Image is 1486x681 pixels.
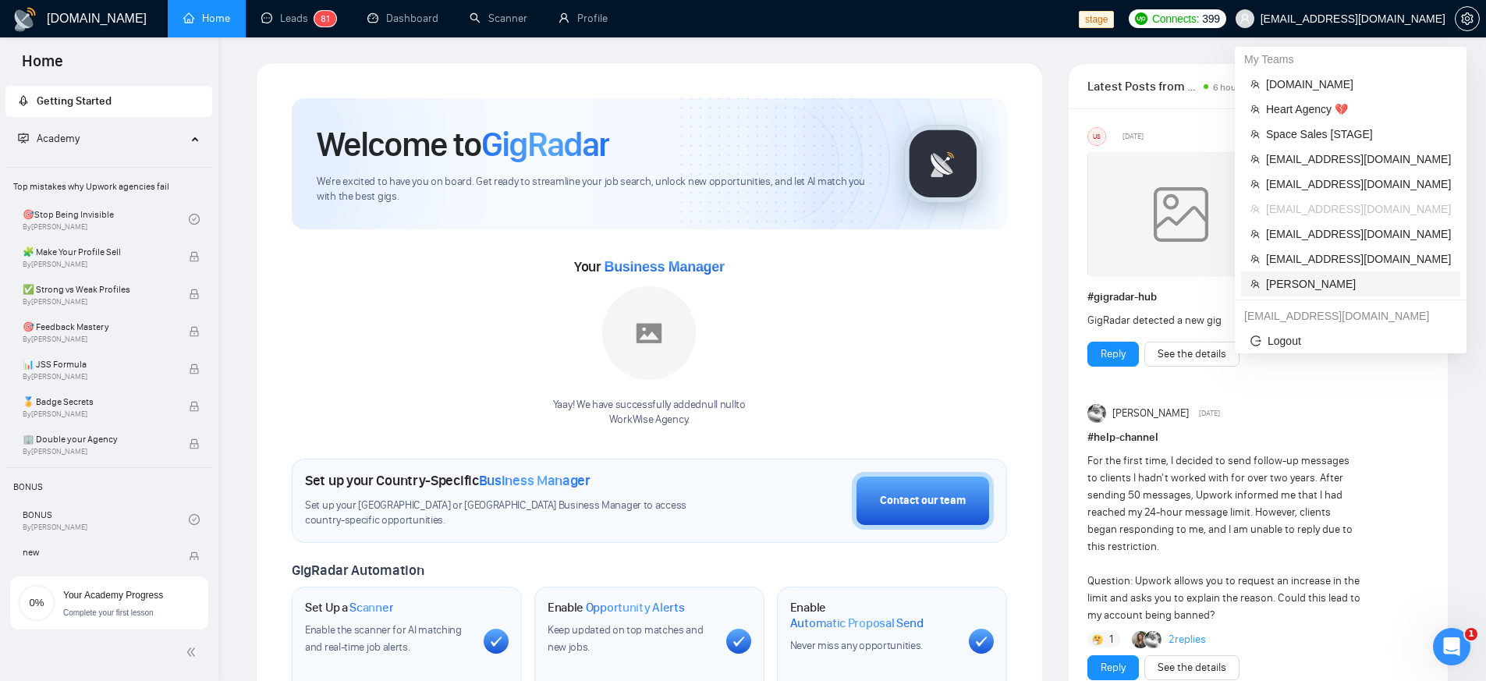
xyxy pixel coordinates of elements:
[553,413,746,427] p: WorkWise Agency .
[1152,10,1199,27] span: Connects:
[790,639,923,652] span: Never miss any opportunities.
[189,438,200,449] span: lock
[1250,80,1260,89] span: team
[852,472,994,530] button: Contact our team
[23,244,172,260] span: 🧩 Make Your Profile Sell
[18,598,55,608] span: 0%
[189,552,200,562] span: lock
[1250,335,1261,346] span: logout
[1250,129,1260,139] span: team
[23,431,172,447] span: 🏢 Double your Agency
[1240,13,1250,24] span: user
[470,12,527,25] a: searchScanner
[790,615,924,631] span: Automatic Proposal Send
[1135,12,1147,25] img: upwork-logo.png
[189,326,200,337] span: lock
[189,251,200,262] span: lock
[37,94,112,108] span: Getting Started
[1250,204,1260,214] span: team
[23,356,172,372] span: 📊 JSS Formula
[1087,429,1429,446] h1: # help-channel
[1087,342,1139,367] button: Reply
[574,258,725,275] span: Your
[1144,655,1240,680] button: See the details
[1087,404,1106,423] img: Pavel
[314,11,336,27] sup: 81
[1199,406,1220,420] span: [DATE]
[23,447,172,456] span: By [PERSON_NAME]
[23,394,172,410] span: 🏅 Badge Secrets
[1456,12,1479,25] span: setting
[18,95,29,106] span: rocket
[1087,76,1199,96] span: Latest Posts from the GigRadar Community
[904,125,982,203] img: gigradar-logo.png
[880,492,966,509] div: Contact our team
[23,410,172,419] span: By [PERSON_NAME]
[189,289,200,300] span: lock
[604,259,724,275] span: Business Manager
[481,123,609,165] span: GigRadar
[292,562,424,579] span: GigRadar Automation
[1122,129,1144,144] span: [DATE]
[1213,82,1261,93] span: 6 hours ago
[23,202,189,236] a: 🎯Stop Being InvisibleBy[PERSON_NAME]
[1266,225,1451,243] span: [EMAIL_ADDRESS][DOMAIN_NAME]
[63,608,154,617] span: Complete your first lesson
[23,335,172,344] span: By [PERSON_NAME]
[23,319,172,335] span: 🎯 Feedback Mastery
[305,600,393,615] h1: Set Up a
[1112,405,1189,422] span: [PERSON_NAME]
[1144,631,1161,648] img: Pavel
[586,600,685,615] span: Opportunity Alerts
[1169,632,1206,647] a: 2replies
[189,514,200,525] span: check-circle
[1101,346,1126,363] a: Reply
[18,133,29,144] span: fund-projection-screen
[317,123,609,165] h1: Welcome to
[23,502,189,537] a: BONUSBy[PERSON_NAME]
[23,372,172,381] span: By [PERSON_NAME]
[1455,12,1480,25] a: setting
[1250,229,1260,239] span: team
[1465,628,1477,640] span: 1
[305,623,462,654] span: Enable the scanner for AI matching and real-time job alerts.
[1202,10,1219,27] span: 399
[189,364,200,374] span: lock
[1250,154,1260,164] span: team
[1132,631,1149,648] img: Korlan
[1079,11,1114,28] span: stage
[1235,47,1466,72] div: My Teams
[23,297,172,307] span: By [PERSON_NAME]
[1266,176,1451,193] span: [EMAIL_ADDRESS][DOMAIN_NAME]
[790,600,956,630] h1: Enable
[305,472,590,489] h1: Set up your Country-Specific
[317,175,879,204] span: We're excited to have you on board. Get ready to streamline your job search, unlock new opportuni...
[1433,628,1470,665] iframe: Intercom live chat
[553,398,746,427] div: Yaay! We have successfully added null null to
[548,600,685,615] h1: Enable
[1101,659,1126,676] a: Reply
[1266,250,1451,268] span: [EMAIL_ADDRESS][DOMAIN_NAME]
[1087,312,1361,329] div: GigRadar detected a new gig
[23,260,172,269] span: By [PERSON_NAME]
[189,214,200,225] span: check-circle
[1266,76,1451,93] span: [DOMAIN_NAME]
[5,86,212,117] li: Getting Started
[321,13,326,24] span: 8
[1266,101,1451,118] span: Heart Agency 💔
[37,132,80,145] span: Academy
[1144,342,1240,367] button: See the details
[1250,279,1260,289] span: team
[1088,128,1105,145] div: US
[1266,275,1451,293] span: [PERSON_NAME]
[189,401,200,412] span: lock
[1087,655,1139,680] button: Reply
[1455,6,1480,31] button: setting
[5,161,212,574] li: Academy Homepage
[1250,254,1260,264] span: team
[23,544,172,560] span: new
[1087,152,1275,277] img: weqQh+iSagEgQAAAABJRU5ErkJggg==
[1092,634,1103,645] img: 🤔
[1087,289,1429,306] h1: # gigradar-hub
[1250,105,1260,114] span: team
